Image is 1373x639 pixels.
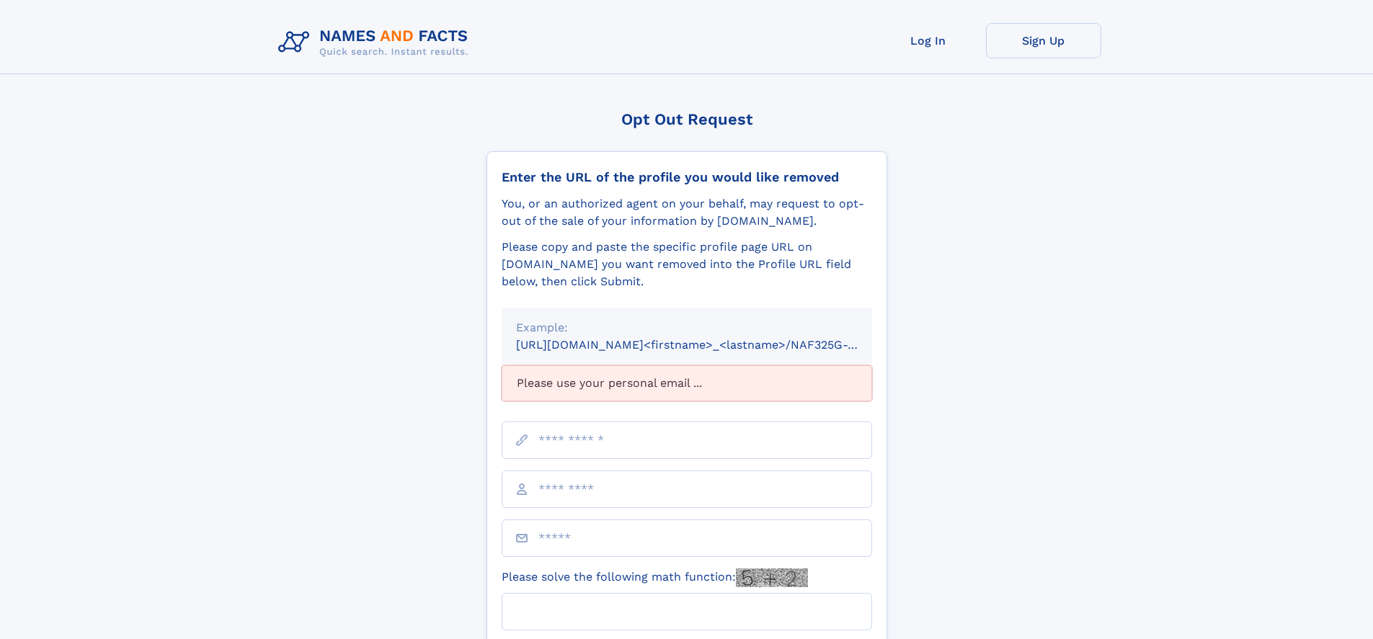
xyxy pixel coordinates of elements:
div: Please use your personal email ... [502,365,872,401]
div: Please copy and paste the specific profile page URL on [DOMAIN_NAME] you want removed into the Pr... [502,238,872,290]
div: Enter the URL of the profile you would like removed [502,169,872,185]
div: Example: [516,319,858,336]
div: You, or an authorized agent on your behalf, may request to opt-out of the sale of your informatio... [502,195,872,230]
img: Logo Names and Facts [272,23,480,62]
small: [URL][DOMAIN_NAME]<firstname>_<lastname>/NAF325G-xxxxxxxx [516,338,899,352]
label: Please solve the following math function: [502,568,808,587]
a: Sign Up [986,23,1101,58]
a: Log In [871,23,986,58]
div: Opt Out Request [486,110,887,128]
